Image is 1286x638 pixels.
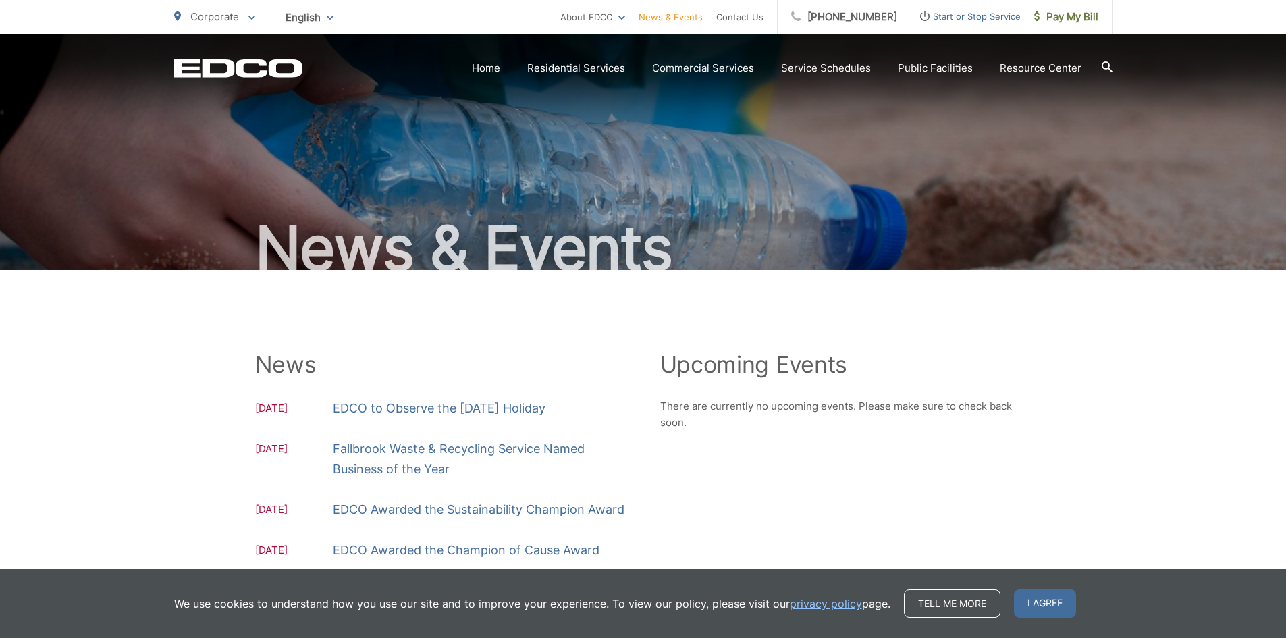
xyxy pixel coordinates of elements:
[255,441,333,479] span: [DATE]
[1014,589,1076,618] span: I agree
[716,9,763,25] a: Contact Us
[190,10,239,23] span: Corporate
[275,5,344,29] span: English
[174,59,302,78] a: EDCD logo. Return to the homepage.
[527,60,625,76] a: Residential Services
[472,60,500,76] a: Home
[255,351,626,378] h2: News
[174,215,1113,282] h1: News & Events
[333,439,626,479] a: Fallbrook Waste & Recycling Service Named Business of the Year
[333,398,545,419] a: EDCO to Observe the [DATE] Holiday
[560,9,625,25] a: About EDCO
[255,502,333,520] span: [DATE]
[333,540,599,560] a: EDCO Awarded the Champion of Cause Award
[333,500,624,520] a: EDCO Awarded the Sustainability Champion Award
[898,60,973,76] a: Public Facilities
[904,589,1000,618] a: Tell me more
[790,595,862,612] a: privacy policy
[1034,9,1098,25] span: Pay My Bill
[639,9,703,25] a: News & Events
[174,595,890,612] p: We use cookies to understand how you use our site and to improve your experience. To view our pol...
[652,60,754,76] a: Commercial Services
[660,351,1032,378] h2: Upcoming Events
[781,60,871,76] a: Service Schedules
[660,398,1032,431] p: There are currently no upcoming events. Please make sure to check back soon.
[255,542,333,560] span: [DATE]
[1000,60,1081,76] a: Resource Center
[255,400,333,419] span: [DATE]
